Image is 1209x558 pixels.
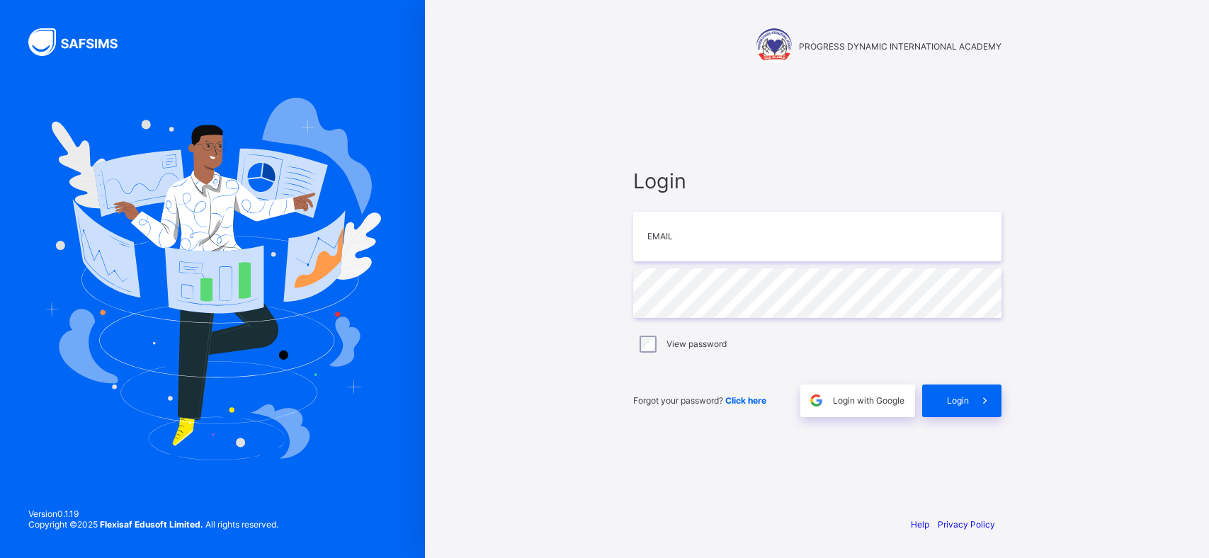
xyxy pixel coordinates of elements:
[799,41,1001,52] span: PROGRESS DYNAMIC INTERNATIONAL ACADEMY
[911,519,929,530] a: Help
[633,395,766,406] span: Forgot your password?
[938,519,995,530] a: Privacy Policy
[100,519,203,530] strong: Flexisaf Edusoft Limited.
[808,392,824,409] img: google.396cfc9801f0270233282035f929180a.svg
[28,28,135,56] img: SAFSIMS Logo
[947,395,969,406] span: Login
[44,98,381,460] img: Hero Image
[633,169,1001,193] span: Login
[725,395,766,406] a: Click here
[28,508,278,519] span: Version 0.1.19
[28,519,278,530] span: Copyright © 2025 All rights reserved.
[666,338,727,349] label: View password
[833,395,904,406] span: Login with Google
